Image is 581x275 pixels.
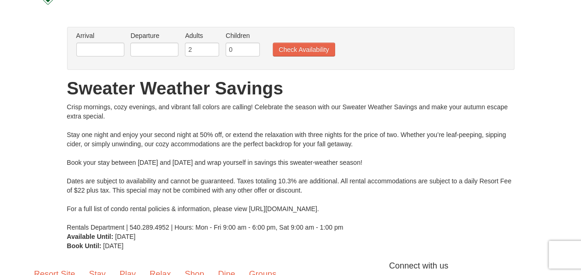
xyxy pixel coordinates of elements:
[185,31,219,40] label: Adults
[67,102,514,232] div: Crisp mornings, cozy evenings, and vibrant fall colors are calling! Celebrate the season with our...
[226,31,260,40] label: Children
[67,233,114,240] strong: Available Until:
[76,31,124,40] label: Arrival
[130,31,178,40] label: Departure
[103,242,123,250] span: [DATE]
[273,43,335,56] button: Check Availability
[115,233,135,240] span: [DATE]
[67,242,102,250] strong: Book Until:
[27,260,554,272] p: Connect with us
[67,79,514,98] h1: Sweater Weather Savings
